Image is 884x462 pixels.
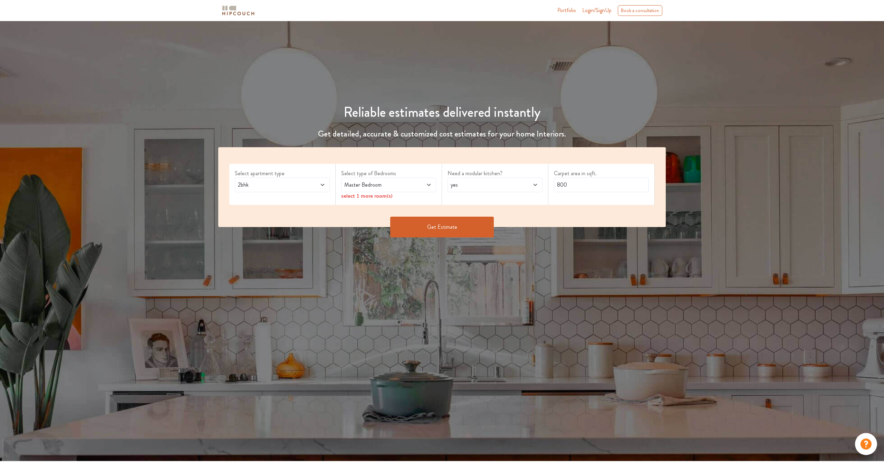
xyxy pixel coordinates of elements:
label: Need a modular kitchen? [448,169,542,178]
label: Select apartment type [235,169,330,178]
h4: Get detailed, accurate & customized cost estimates for your home Interiors. [152,129,733,139]
div: select 1 more room(s) [341,192,436,199]
span: Master Bedroom [343,181,410,189]
h1: Reliable estimates delivered instantly [152,104,733,121]
input: Enter area sqft [554,178,649,192]
span: logo-horizontal.svg [221,3,256,18]
label: Carpet area in sqft. [554,169,649,178]
button: Get Estimate [390,217,494,237]
img: logo-horizontal.svg [221,4,256,17]
span: yes [449,181,516,189]
span: Login/SignUp [582,6,612,14]
span: 2bhk [237,181,303,189]
div: Book a consultation [618,5,662,16]
label: Select type of Bedrooms [341,169,436,178]
a: Portfolio [557,6,576,15]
